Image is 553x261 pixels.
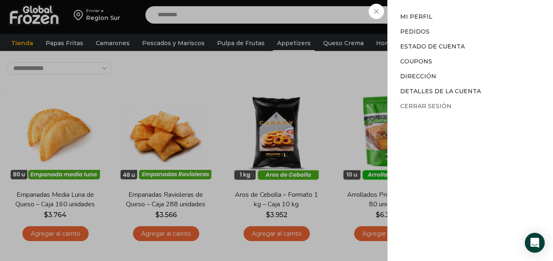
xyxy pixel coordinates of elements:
a: Coupons [400,58,432,65]
div: Open Intercom Messenger [525,233,545,253]
a: Dirección [400,72,436,80]
a: Detalles de la cuenta [400,87,481,95]
a: Cerrar sesión [400,102,452,110]
a: Mi perfil [400,13,432,20]
a: Estado de Cuenta [400,43,465,50]
a: Pedidos [400,28,430,35]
